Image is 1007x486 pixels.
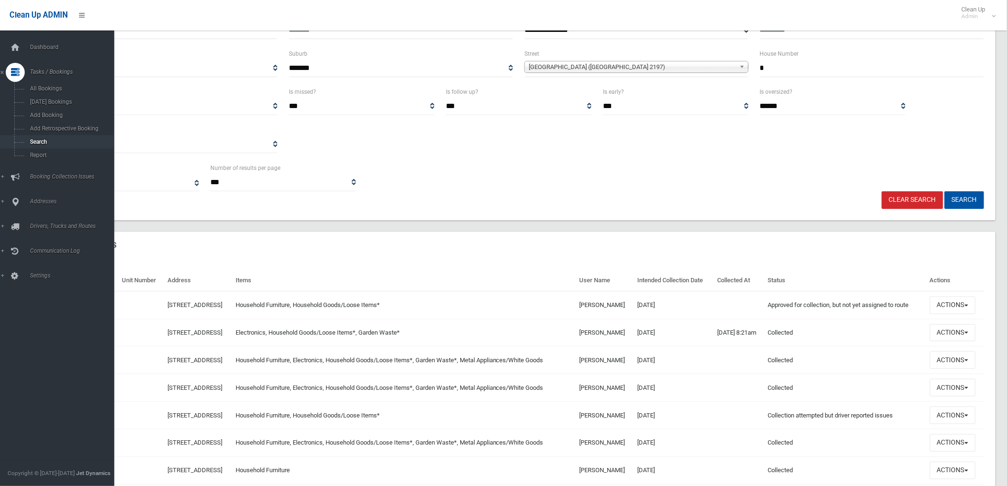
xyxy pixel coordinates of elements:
[575,347,633,374] td: [PERSON_NAME]
[446,87,478,97] label: Is follow up?
[633,374,713,402] td: [DATE]
[764,456,926,484] td: Collected
[232,319,575,347] td: Electronics, Household Goods/Loose Items*, Garden Waste*
[764,402,926,429] td: Collection attempted but driver reported issues
[575,429,633,456] td: [PERSON_NAME]
[575,402,633,429] td: [PERSON_NAME]
[713,319,764,347] td: [DATE] 8:21am
[603,87,624,97] label: Is early?
[882,191,943,209] a: Clear Search
[575,319,633,347] td: [PERSON_NAME]
[168,329,222,336] a: [STREET_ADDRESS]
[930,324,976,342] button: Actions
[764,319,926,347] td: Collected
[76,470,110,476] strong: Jet Dynamics
[168,466,222,474] a: [STREET_ADDRESS]
[930,407,976,424] button: Actions
[168,301,222,308] a: [STREET_ADDRESS]
[575,456,633,484] td: [PERSON_NAME]
[957,6,995,20] span: Clean Up
[232,347,575,374] td: Household Furniture, Electronics, Household Goods/Loose Items*, Garden Waste*, Metal Appliances/W...
[27,85,114,92] span: All Bookings
[27,44,122,50] span: Dashboard
[118,270,164,291] th: Unit Number
[575,374,633,402] td: [PERSON_NAME]
[27,248,122,254] span: Communication Log
[168,384,222,391] a: [STREET_ADDRESS]
[764,347,926,374] td: Collected
[529,61,736,73] span: [GEOGRAPHIC_DATA] ([GEOGRAPHIC_DATA] 2197)
[760,49,799,59] label: House Number
[633,270,713,291] th: Intended Collection Date
[633,347,713,374] td: [DATE]
[27,139,114,145] span: Search
[232,456,575,484] td: Household Furniture
[633,291,713,319] td: [DATE]
[8,470,75,476] span: Copyright © [DATE]-[DATE]
[930,434,976,452] button: Actions
[27,112,114,119] span: Add Booking
[168,439,222,446] a: [STREET_ADDRESS]
[289,49,307,59] label: Suburb
[10,10,68,20] span: Clean Up ADMIN
[930,462,976,479] button: Actions
[164,270,232,291] th: Address
[27,272,122,279] span: Settings
[27,173,122,180] span: Booking Collection Issues
[930,297,976,314] button: Actions
[168,412,222,419] a: [STREET_ADDRESS]
[524,49,539,59] label: Street
[27,125,114,132] span: Add Retrospective Booking
[210,163,280,173] label: Number of results per page
[232,291,575,319] td: Household Furniture, Household Goods/Loose Items*
[27,69,122,75] span: Tasks / Bookings
[232,402,575,429] td: Household Furniture, Household Goods/Loose Items*
[27,198,122,205] span: Addresses
[764,291,926,319] td: Approved for collection, but not yet assigned to route
[27,99,114,105] span: [DATE] Bookings
[575,291,633,319] td: [PERSON_NAME]
[764,429,926,456] td: Collected
[713,270,764,291] th: Collected At
[232,374,575,402] td: Household Furniture, Electronics, Household Goods/Loose Items*, Garden Waste*, Metal Appliances/W...
[945,191,984,209] button: Search
[633,319,713,347] td: [DATE]
[633,429,713,456] td: [DATE]
[930,351,976,369] button: Actions
[633,456,713,484] td: [DATE]
[764,374,926,402] td: Collected
[760,87,793,97] label: Is oversized?
[575,270,633,291] th: User Name
[27,223,122,229] span: Drivers, Trucks and Routes
[289,87,316,97] label: Is missed?
[633,402,713,429] td: [DATE]
[926,270,984,291] th: Actions
[232,429,575,456] td: Household Furniture, Electronics, Household Goods/Loose Items*, Garden Waste*, Metal Appliances/W...
[168,357,222,364] a: [STREET_ADDRESS]
[764,270,926,291] th: Status
[27,152,114,159] span: Report
[232,270,575,291] th: Items
[930,379,976,397] button: Actions
[962,13,986,20] small: Admin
